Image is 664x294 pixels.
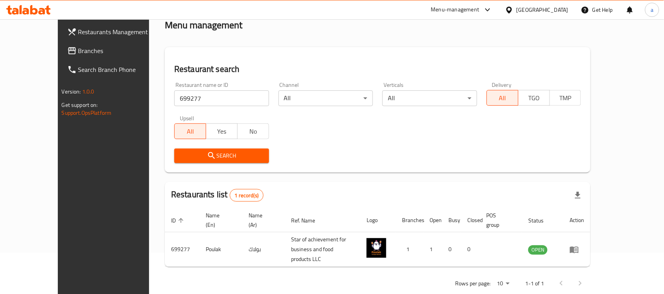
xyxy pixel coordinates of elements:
span: All [178,126,203,137]
span: POS group [486,211,513,230]
a: Branches [61,41,169,60]
button: TMP [550,90,581,106]
div: OPEN [528,245,548,255]
button: No [237,123,269,139]
th: Closed [461,208,480,232]
h2: Menu management [165,19,242,31]
div: Menu-management [431,5,480,15]
td: 1 [423,232,442,267]
td: 1 [396,232,423,267]
div: [GEOGRAPHIC_DATA] [516,6,568,14]
div: All [279,90,373,106]
th: Open [423,208,442,232]
span: OPEN [528,245,548,254]
span: All [490,92,515,104]
span: 1.0.0 [82,86,94,97]
label: Upsell [180,116,194,121]
span: Search Branch Phone [78,65,162,74]
span: Get support on: [62,100,98,110]
input: Search for restaurant name or ID.. [174,90,269,106]
span: TMP [553,92,578,104]
span: Search [181,151,263,161]
a: Support.OpsPlatform [62,108,112,118]
th: Logo [360,208,396,232]
div: All [382,90,477,106]
td: 699277 [165,232,199,267]
img: Poulak [367,238,386,258]
button: All [487,90,518,106]
label: Delivery [492,82,512,88]
th: Busy [442,208,461,232]
button: All [174,123,206,139]
div: Export file [568,186,587,205]
span: TGO [522,92,547,104]
span: Ref. Name [291,216,325,225]
a: Restaurants Management [61,22,169,41]
td: Star of achievement for business and food products LLC [285,232,360,267]
div: Menu [570,245,584,254]
span: Branches [78,46,162,55]
table: enhanced table [165,208,590,267]
div: Total records count [230,189,264,202]
button: TGO [518,90,550,106]
span: Name (En) [206,211,233,230]
button: Yes [206,123,238,139]
span: No [241,126,266,137]
p: 1-1 of 1 [525,279,544,288]
th: Action [563,208,590,232]
button: Search [174,149,269,163]
span: Status [528,216,554,225]
span: Version: [62,86,81,97]
span: Restaurants Management [78,27,162,37]
h2: Restaurants list [171,189,264,202]
td: 0 [461,232,480,267]
span: a [651,6,653,14]
span: ID [171,216,186,225]
h2: Restaurant search [174,63,581,75]
th: Branches [396,208,423,232]
td: 0 [442,232,461,267]
td: بولاك [242,232,285,267]
a: Search Branch Phone [61,60,169,79]
p: Rows per page: [455,279,491,288]
span: Name (Ar) [249,211,275,230]
td: Poulak [199,232,242,267]
div: Rows per page: [494,278,513,290]
span: Yes [209,126,234,137]
span: 1 record(s) [230,192,264,199]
